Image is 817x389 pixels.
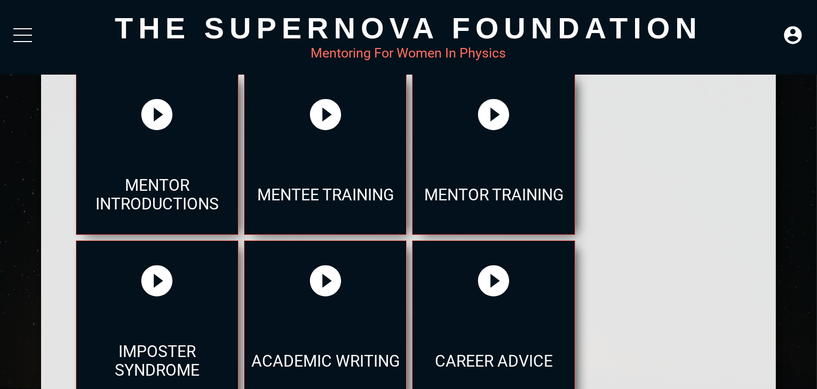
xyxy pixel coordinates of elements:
[76,155,238,234] div: Mentor Introductions
[41,11,776,45] div: The Supernova Foundation
[41,45,776,61] div: Mentoring For Women In Physics
[244,155,406,234] div: Mentee Training
[413,155,574,234] div: Mentor Training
